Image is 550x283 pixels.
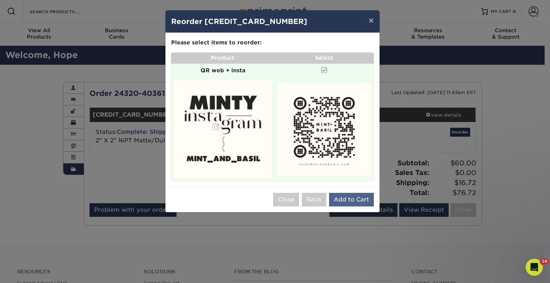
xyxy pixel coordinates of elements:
[540,259,549,264] span: 10
[273,193,299,206] button: Close
[171,16,374,27] h4: Reorder [CREDIT_CARD_NUMBER]
[278,83,371,176] img: primo-7498-660d58f0616a8
[174,80,272,178] img: primo-9179-660d58f05e161
[171,39,262,46] strong: Please select items to reorder:
[201,67,245,74] strong: QR web + insta
[211,54,235,61] strong: Product
[526,259,543,276] iframe: Intercom live chat
[315,54,333,61] strong: Select
[329,193,374,206] button: Add to Cart
[302,193,326,206] button: Back
[363,10,379,30] button: ×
